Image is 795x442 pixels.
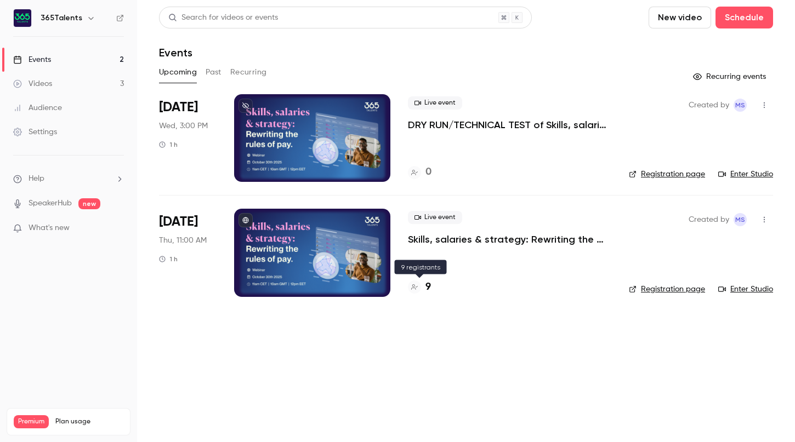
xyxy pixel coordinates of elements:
[14,415,49,428] span: Premium
[159,140,178,149] div: 1 h
[13,127,57,137] div: Settings
[159,64,197,81] button: Upcoming
[408,280,431,295] a: 9
[734,99,747,112] span: Maria Salazar
[734,213,747,226] span: Maria Salazar
[159,235,207,246] span: Thu, 11:00 AM
[649,7,711,28] button: New video
[408,118,611,131] a: DRY RUN/TECHNICAL TEST of Skills, salaries & strategy: Rewriting the rules of pay
[29,222,70,234] span: What's new
[168,12,278,24] div: Search for videos or events
[13,78,52,89] div: Videos
[735,213,745,226] span: MS
[13,173,124,185] li: help-dropdown-opener
[718,284,773,295] a: Enter Studio
[13,102,62,113] div: Audience
[159,46,192,59] h1: Events
[159,209,217,296] div: Oct 30 Thu, 11:00 AM (Europe/Paris)
[425,165,431,180] h4: 0
[206,64,222,81] button: Past
[55,417,123,426] span: Plan usage
[13,54,51,65] div: Events
[14,9,31,27] img: 365Talents
[159,255,178,263] div: 1 h
[715,7,773,28] button: Schedule
[689,99,729,112] span: Created by
[408,233,611,246] a: Skills, salaries & strategy: Rewriting the rules of pay
[159,99,198,116] span: [DATE]
[629,284,705,295] a: Registration page
[159,120,208,131] span: Wed, 3:00 PM
[735,99,745,112] span: MS
[408,165,431,180] a: 0
[408,96,462,110] span: Live event
[688,68,773,85] button: Recurring events
[425,280,431,295] h4: 9
[159,213,198,231] span: [DATE]
[408,211,462,224] span: Live event
[78,198,100,209] span: new
[29,173,44,185] span: Help
[41,13,82,24] h6: 365Talents
[29,198,72,209] a: SpeakerHub
[629,169,705,180] a: Registration page
[718,169,773,180] a: Enter Studio
[230,64,267,81] button: Recurring
[159,94,217,182] div: Oct 29 Wed, 3:00 PM (Europe/Paris)
[689,213,729,226] span: Created by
